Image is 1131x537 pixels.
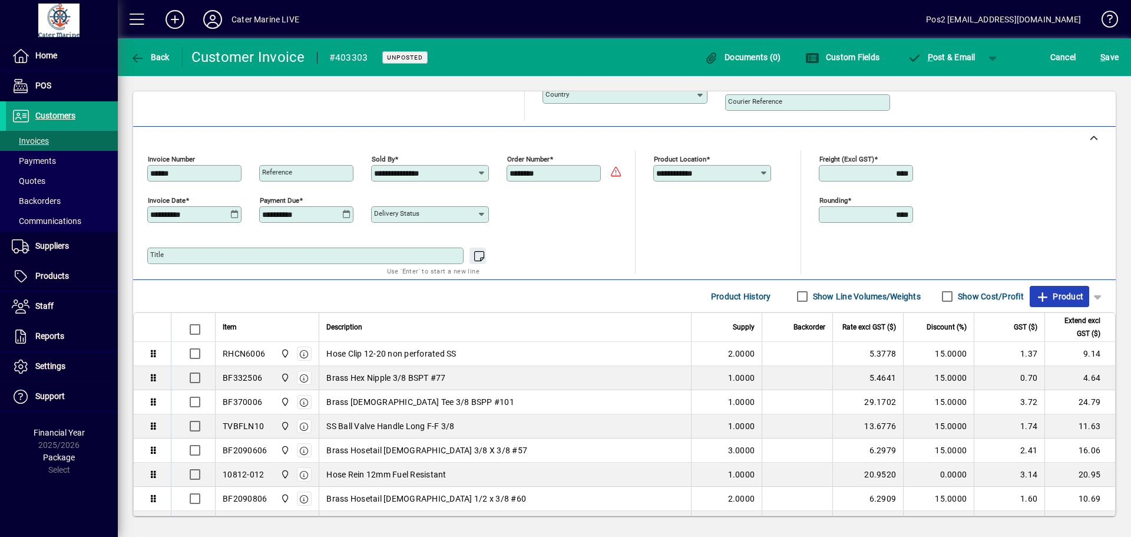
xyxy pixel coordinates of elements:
span: ost & Email [907,52,975,62]
td: 1.37 [974,342,1044,366]
span: Hose Clip 12-20 non perforated SS [326,348,456,360]
div: Cater Marine LIVE [232,10,299,29]
span: Products [35,271,69,281]
span: 2.0000 [728,493,755,505]
span: Home [35,51,57,60]
mat-label: Invoice date [148,196,186,205]
a: Communications [6,211,118,231]
div: Pos2 [EMAIL_ADDRESS][DOMAIN_NAME] [926,10,1081,29]
span: Settings [35,361,65,371]
span: Backorders [12,196,61,206]
div: BF2090606 [223,444,267,456]
span: Discount (%) [927,321,967,334]
button: Profile [194,9,232,30]
span: Rate excl GST ($) [842,321,896,334]
div: BF370006 [223,396,262,408]
mat-hint: Use 'Enter' to start a new line [387,264,479,278]
span: Cater Marine [277,396,291,408]
span: Product [1036,287,1083,306]
span: Cancel [1050,48,1076,67]
td: 2.41 [974,439,1044,463]
span: ave [1100,48,1119,67]
mat-label: Freight (excl GST) [819,155,874,163]
div: 5.4641 [840,372,896,384]
a: Support [6,382,118,411]
span: Brass Hosetail [DEMOGRAPHIC_DATA] 3/8 X 3/8 #57 [326,444,527,456]
td: 15.0000 [903,414,974,439]
a: POS [6,71,118,101]
span: Suppliers [35,241,69,251]
button: Product History [706,286,776,307]
span: 1.0000 [728,420,755,432]
div: RHCN6006 [223,348,265,360]
span: Supply [733,321,755,334]
span: Extend excl GST ($) [1052,314,1100,340]
span: Item [223,321,237,334]
span: Cater Marine [277,468,291,481]
label: Show Cost/Profit [955,291,1024,302]
div: 6.2909 [840,493,896,505]
mat-label: Product location [654,155,706,163]
td: 0.70 [974,366,1044,390]
span: P [928,52,933,62]
mat-label: Reference [262,168,292,176]
td: 15.0000 [903,342,974,366]
mat-label: Payment due [260,196,299,205]
a: Settings [6,352,118,381]
span: Cater Marine [277,420,291,433]
label: Show Line Volumes/Weights [811,291,921,302]
a: Products [6,262,118,291]
button: Cancel [1047,47,1079,68]
div: 5.3778 [840,348,896,360]
span: Package [43,453,75,462]
span: Backorder [793,321,825,334]
mat-label: Title [150,251,164,259]
td: 11.63 [1044,414,1115,439]
span: Hose Rein 12mm Fuel Resistant [326,469,446,480]
button: Save [1097,47,1122,68]
span: Cater Marine [277,492,291,505]
span: Financial Year [34,428,85,437]
mat-label: Sold by [372,155,395,163]
div: 29.1702 [840,396,896,408]
span: Documents (0) [705,52,781,62]
mat-label: Delivery status [374,209,419,218]
span: S [1100,52,1105,62]
div: Customer Invoice [191,48,305,67]
span: Cater Marine [277,371,291,384]
span: SS Ball Valve Handle Long F-F 3/8 [326,420,454,432]
span: Support [35,391,65,401]
span: 1.0000 [728,469,755,480]
td: 16.06 [1044,439,1115,463]
td: 9.14 [1044,342,1115,366]
span: Invoices [12,136,49,146]
div: BF332506 [223,372,262,384]
a: Invoices [6,131,118,151]
a: Knowledge Base [1093,2,1116,41]
div: 13.6776 [840,420,896,432]
app-page-header-button: Back [118,47,183,68]
td: 15.0000 [903,511,974,535]
mat-label: Rounding [819,196,848,205]
span: Communications [12,216,81,226]
button: Documents (0) [702,47,784,68]
td: 0.0000 [903,463,974,487]
div: 20.9520 [840,469,896,480]
button: Back [127,47,173,68]
a: Staff [6,292,118,321]
td: 3.72 [974,390,1044,414]
td: 15.0000 [903,366,974,390]
span: Cater Marine [277,347,291,360]
td: 3.14 [974,463,1044,487]
mat-label: Order number [507,155,550,163]
span: Product History [711,287,771,306]
td: 10.69 [1044,487,1115,511]
span: 1.0000 [728,396,755,408]
span: Description [326,321,362,334]
span: 1.0000 [728,372,755,384]
td: 15.0000 [903,487,974,511]
td: 20.95 [1044,463,1115,487]
td: 4.64 [1044,366,1115,390]
a: Quotes [6,171,118,191]
div: #403303 [329,48,368,67]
